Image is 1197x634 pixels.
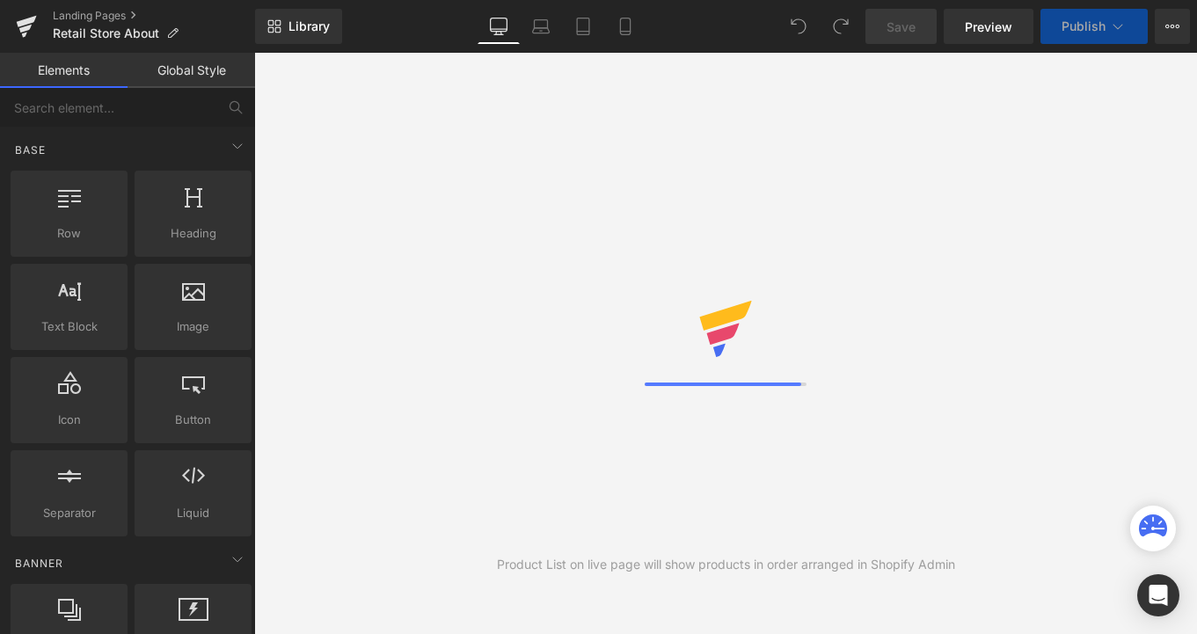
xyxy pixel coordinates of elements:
[1137,574,1179,616] div: Open Intercom Messenger
[140,411,246,429] span: Button
[53,26,159,40] span: Retail Store About
[944,9,1033,44] a: Preview
[823,9,858,44] button: Redo
[965,18,1012,36] span: Preview
[781,9,816,44] button: Undo
[13,142,47,158] span: Base
[887,18,916,36] span: Save
[604,9,646,44] a: Mobile
[562,9,604,44] a: Tablet
[53,9,255,23] a: Landing Pages
[16,411,122,429] span: Icon
[497,555,955,574] div: Product List on live page will show products in order arranged in Shopify Admin
[13,555,65,572] span: Banner
[140,224,246,243] span: Heading
[288,18,330,34] span: Library
[1155,9,1190,44] button: More
[140,317,246,336] span: Image
[16,504,122,522] span: Separator
[16,317,122,336] span: Text Block
[1062,19,1106,33] span: Publish
[128,53,255,88] a: Global Style
[1040,9,1148,44] button: Publish
[255,9,342,44] a: New Library
[520,9,562,44] a: Laptop
[16,224,122,243] span: Row
[478,9,520,44] a: Desktop
[140,504,246,522] span: Liquid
